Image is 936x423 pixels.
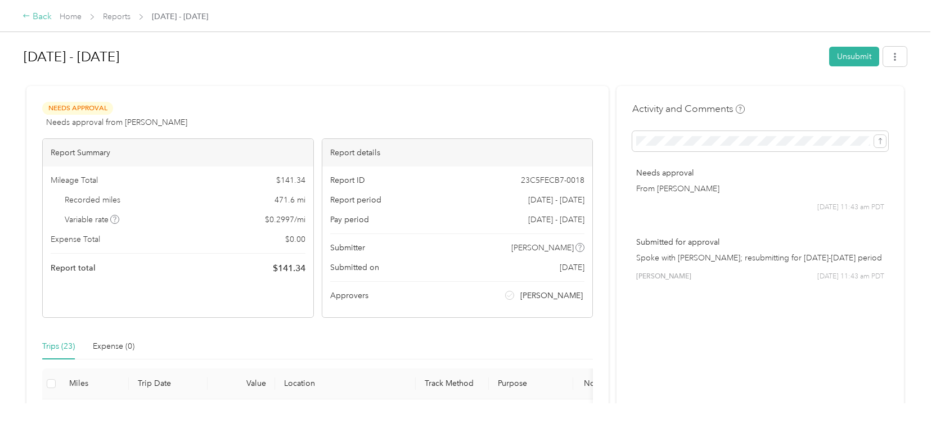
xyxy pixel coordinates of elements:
[636,252,884,264] p: Spoke with [PERSON_NAME]; resubmitting for [DATE]-[DATE] period
[521,174,584,186] span: 23C5FECB7-0018
[330,214,369,226] span: Pay period
[636,183,884,195] p: From [PERSON_NAME]
[330,290,368,301] span: Approvers
[42,340,75,353] div: Trips (23)
[817,272,884,282] span: [DATE] 11:43 am PDT
[65,194,120,206] span: Recorded miles
[330,194,381,206] span: Report period
[152,11,208,22] span: [DATE] - [DATE]
[274,194,305,206] span: 471.6 mi
[60,12,82,21] a: Home
[632,102,745,116] h4: Activity and Comments
[22,10,52,24] div: Back
[817,202,884,213] span: [DATE] 11:43 am PDT
[51,233,100,245] span: Expense Total
[265,214,305,226] span: $ 0.2997 / mi
[42,102,113,115] span: Needs Approval
[528,214,584,226] span: [DATE] - [DATE]
[829,47,879,66] button: Unsubmit
[636,236,884,248] p: Submitted for approval
[636,167,884,179] p: Needs approval
[65,214,120,226] span: Variable rate
[273,262,305,275] span: $ 141.34
[129,368,208,399] th: Trip Date
[51,262,96,274] span: Report total
[873,360,936,423] iframe: Everlance-gr Chat Button Frame
[330,174,365,186] span: Report ID
[60,368,129,399] th: Miles
[636,272,691,282] span: [PERSON_NAME]
[489,368,573,399] th: Purpose
[93,340,134,353] div: Expense (0)
[330,262,379,273] span: Submitted on
[330,242,365,254] span: Submitter
[275,368,416,399] th: Location
[51,174,98,186] span: Mileage Total
[511,242,574,254] span: [PERSON_NAME]
[416,368,489,399] th: Track Method
[528,194,584,206] span: [DATE] - [DATE]
[208,368,275,399] th: Value
[46,116,187,128] span: Needs approval from [PERSON_NAME]
[285,233,305,245] span: $ 0.00
[573,368,615,399] th: Notes
[24,43,821,70] h1: Jul 1 - 31, 2025
[560,262,584,273] span: [DATE]
[276,174,305,186] span: $ 141.34
[322,139,593,166] div: Report details
[43,139,313,166] div: Report Summary
[103,12,130,21] a: Reports
[520,290,583,301] span: [PERSON_NAME]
